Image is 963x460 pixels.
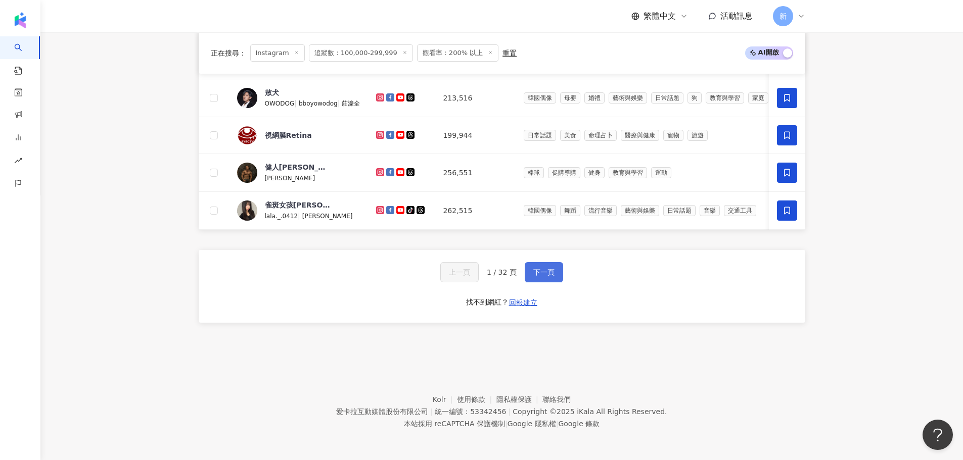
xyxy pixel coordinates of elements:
span: 教育與學習 [706,92,744,104]
a: Google 隱私權 [508,420,556,428]
span: 觀看率：200% 以上 [417,44,498,62]
span: 繁體中文 [644,11,676,22]
img: KOL Avatar [237,163,257,183]
div: 視網膜Retina [265,130,312,140]
a: 聯絡我們 [542,395,571,403]
span: 藝術與娛樂 [609,92,647,104]
span: 教育與學習 [609,167,647,178]
span: 下一頁 [533,268,555,276]
span: [PERSON_NAME] [302,213,353,220]
span: 旅遊 [687,130,708,141]
span: lala._.0412 [265,213,298,220]
span: 舞蹈 [560,205,580,216]
div: 敖犬 [265,87,279,97]
td: 262,515 [435,192,515,230]
span: 活動訊息 [720,11,753,21]
div: 雀斑女孩[PERSON_NAME] [265,200,331,210]
span: 婚禮 [584,92,605,104]
span: 音樂 [700,205,720,216]
a: Google 條款 [558,420,600,428]
span: 韓國偶像 [524,92,556,104]
div: 統一編號：53342456 [435,407,506,416]
img: KOL Avatar [237,88,257,108]
span: 正在搜尋 ： [211,49,246,57]
td: 199,944 [435,117,515,154]
span: 日常話題 [524,130,556,141]
button: 上一頁 [440,262,479,282]
iframe: Help Scout Beacon - Open [923,420,953,450]
span: 母嬰 [560,92,580,104]
span: | [338,99,342,107]
span: 藝術與娛樂 [621,205,659,216]
a: iKala [577,407,594,416]
td: 213,516 [435,79,515,117]
span: 運動 [651,167,671,178]
span: 命理占卜 [584,130,617,141]
td: 256,551 [435,154,515,192]
a: 使用條款 [457,395,496,403]
span: 追蹤數：100,000-299,999 [309,44,413,62]
span: 促購導購 [548,167,580,178]
span: 棒球 [524,167,544,178]
a: KOL Avatar健人[PERSON_NAME][PERSON_NAME] [237,162,360,183]
span: Instagram [250,44,305,62]
span: 本站採用 reCAPTCHA 保護機制 [404,418,600,430]
a: Kolr [433,395,457,403]
span: 醫療與健康 [621,130,659,141]
div: 愛卡拉互動媒體股份有限公司 [336,407,428,416]
span: 狗 [687,92,702,104]
span: 莊濠全 [342,100,360,107]
div: 健人[PERSON_NAME] [265,162,331,172]
span: rise [14,150,22,173]
span: | [430,407,433,416]
img: KOL Avatar [237,200,257,221]
div: 找不到網紅？ [466,297,509,308]
span: | [298,212,302,220]
a: KOL Avatar視網膜Retina [237,125,360,145]
span: 寵物 [663,130,683,141]
span: 美食 [560,130,580,141]
button: 回報建立 [509,294,538,311]
button: 下一頁 [525,262,563,282]
span: 健身 [584,167,605,178]
span: 流行音樂 [584,205,617,216]
a: KOL Avatar敖犬OWODOG|bboyowodog|莊濠全 [237,87,360,109]
span: | [556,420,559,428]
span: 家庭 [748,92,768,104]
div: 重置 [502,49,517,57]
span: 1 / 32 頁 [487,268,517,276]
span: bboyowodog [299,100,338,107]
div: Copyright © 2025 All Rights Reserved. [513,407,667,416]
span: | [505,420,508,428]
span: 新 [779,11,787,22]
span: 韓國偶像 [524,205,556,216]
a: KOL Avatar雀斑女孩[PERSON_NAME]lala._.0412|[PERSON_NAME] [237,200,360,221]
span: 交通工具 [724,205,756,216]
img: KOL Avatar [237,125,257,145]
img: logo icon [12,12,28,28]
span: OWODOG [265,100,295,107]
span: 日常話題 [663,205,696,216]
span: [PERSON_NAME] [265,175,315,182]
a: search [14,36,34,76]
span: 日常話題 [651,92,683,104]
span: | [294,99,299,107]
span: 回報建立 [509,298,537,306]
span: | [508,407,511,416]
a: 隱私權保護 [496,395,543,403]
